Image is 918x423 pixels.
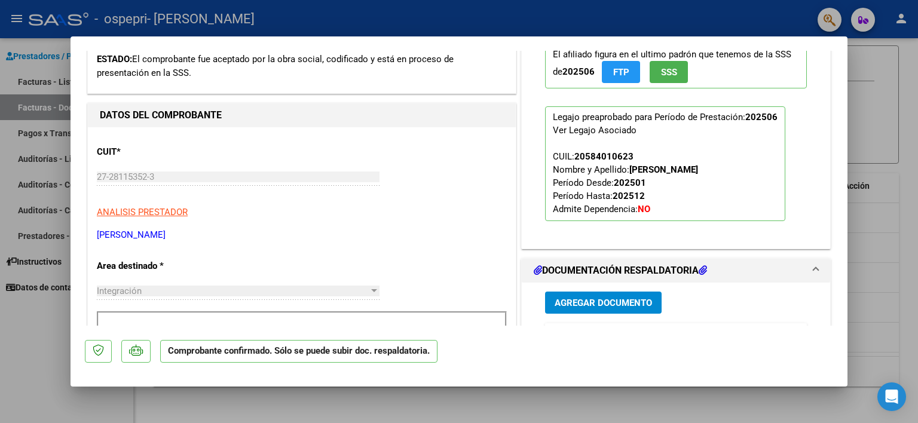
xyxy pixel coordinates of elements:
strong: NO [638,204,650,214]
datatable-header-cell: Subido [742,323,802,349]
p: Area destinado * [97,259,220,273]
span: FTP [613,67,629,78]
strong: 202506 [562,66,595,77]
div: 20584010623 [574,150,634,163]
p: Período de Prestación (sólo integración): [102,325,502,339]
h1: DOCUMENTACIÓN RESPALDATORIA [534,263,707,278]
p: Comprobante confirmado. Sólo se puede subir doc. respaldatoria. [160,340,437,363]
div: PREAPROBACIÓN PARA INTEGRACION [522,26,830,249]
p: Legajo preaprobado para Período de Prestación: [545,106,785,221]
span: El comprobante fue aceptado por la obra social, codificado y está en proceso de presentación en l... [97,54,454,78]
p: El afiliado figura en el ultimo padrón que tenemos de la SSS de [545,44,807,88]
div: Open Intercom Messenger [877,382,906,411]
button: Agregar Documento [545,292,662,314]
datatable-header-cell: Usuario [665,323,742,349]
button: FTP [602,61,640,83]
strong: DATOS DEL COMPROBANTE [100,109,222,121]
datatable-header-cell: Acción [802,323,862,349]
span: Agregar Documento [555,298,652,308]
div: Ver Legajo Asociado [553,124,637,137]
strong: 202506 [745,112,778,122]
span: SSS [661,67,677,78]
p: [PERSON_NAME] [97,228,507,242]
strong: [PERSON_NAME] [629,164,698,175]
span: Integración [97,286,142,296]
strong: 202512 [613,191,645,201]
strong: 202501 [614,177,646,188]
mat-expansion-panel-header: DOCUMENTACIÓN RESPALDATORIA [522,259,830,283]
span: ESTADO: [97,54,132,65]
button: SSS [650,61,688,83]
p: CUIT [97,145,220,159]
datatable-header-cell: ID [545,323,575,349]
span: CUIL: Nombre y Apellido: Período Desde: Período Hasta: Admite Dependencia: [553,151,698,214]
span: ANALISIS PRESTADOR [97,207,188,217]
datatable-header-cell: Documento [575,323,665,349]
